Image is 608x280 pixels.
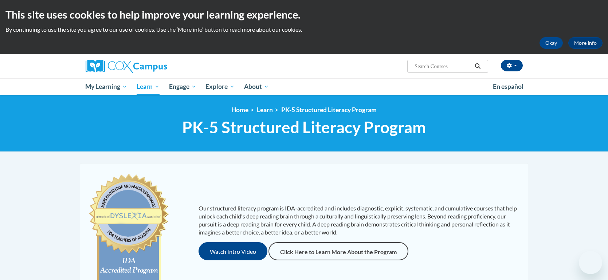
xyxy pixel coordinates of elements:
[501,60,523,71] button: Account Settings
[414,62,472,71] input: Search Courses
[75,78,534,95] div: Main menu
[86,60,224,73] a: Cox Campus
[488,79,528,94] a: En español
[169,82,196,91] span: Engage
[205,82,235,91] span: Explore
[5,25,603,33] p: By continuing to use the site you agree to our use of cookies. Use the ‘More info’ button to read...
[493,83,523,90] span: En español
[268,242,408,260] a: Click Here to Learn More About the Program
[86,60,167,73] img: Cox Campus
[568,37,603,49] a: More Info
[132,78,164,95] a: Learn
[85,82,127,91] span: My Learning
[579,251,602,274] iframe: Button to launch messaging window
[231,106,248,114] a: Home
[137,82,160,91] span: Learn
[281,106,377,114] a: PK-5 Structured Literacy Program
[5,7,603,22] h2: This site uses cookies to help improve your learning experience.
[164,78,201,95] a: Engage
[182,118,426,137] span: PK-5 Structured Literacy Program
[244,82,269,91] span: About
[199,242,267,260] button: Watch Intro Video
[81,78,132,95] a: My Learning
[199,204,521,236] p: Our structured literacy program is IDA-accredited and includes diagnostic, explicit, systematic, ...
[239,78,274,95] a: About
[201,78,239,95] a: Explore
[472,62,483,71] button: Search
[257,106,273,114] a: Learn
[540,37,563,49] button: Okay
